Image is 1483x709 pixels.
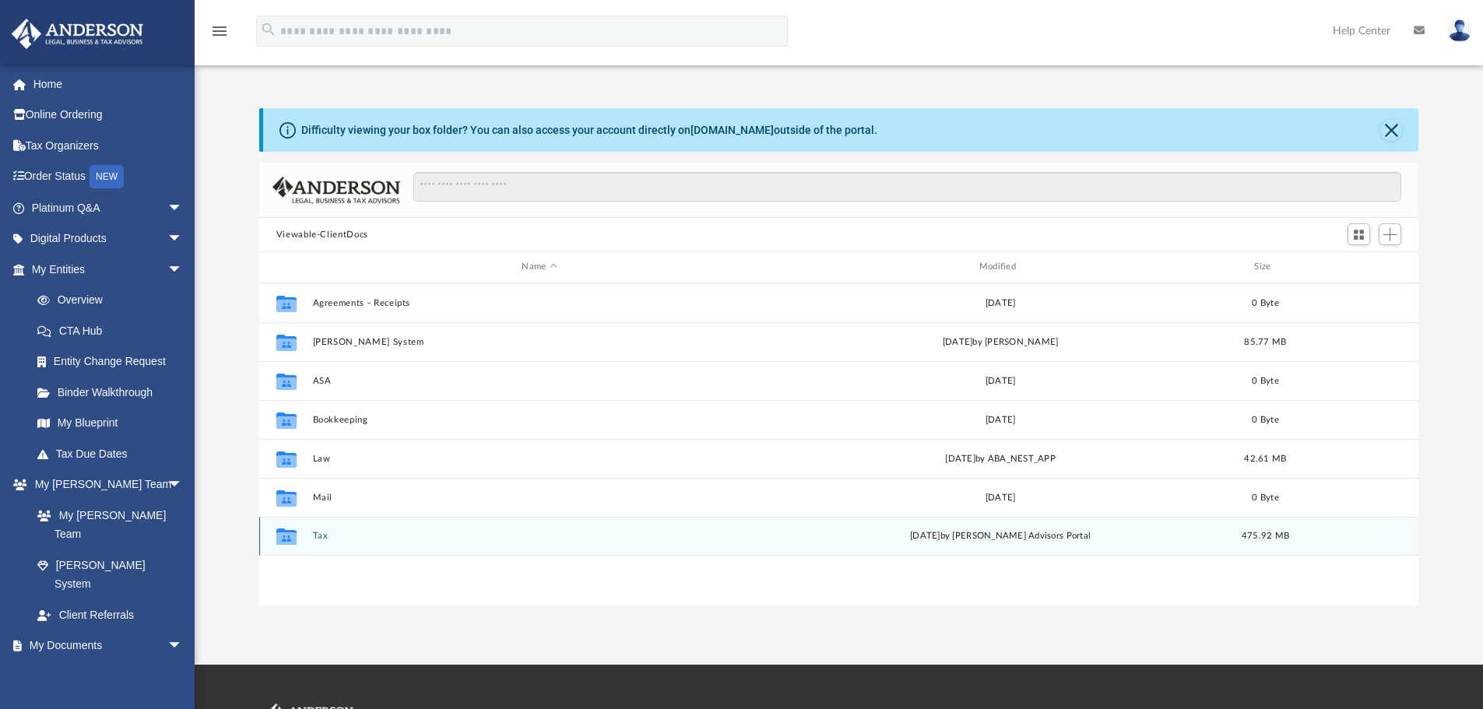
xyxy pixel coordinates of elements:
span: 0 Byte [1252,415,1279,423]
a: Binder Walkthrough [22,377,206,408]
button: ASA [312,376,766,386]
button: Add [1379,223,1402,245]
div: Size [1234,260,1296,274]
button: Viewable-ClientDocs [276,228,368,242]
button: Tax [312,531,766,541]
span: arrow_drop_down [167,254,199,286]
a: Digital Productsarrow_drop_down [11,223,206,254]
i: search [260,21,277,38]
a: Platinum Q&Aarrow_drop_down [11,192,206,223]
span: 475.92 MB [1242,532,1289,540]
a: My Entitiesarrow_drop_down [11,254,206,285]
img: Anderson Advisors Platinum Portal [7,19,148,49]
div: id [1303,260,1412,274]
div: Difficulty viewing your box folder? You can also access your account directly on outside of the p... [301,122,877,139]
div: [DATE] by [PERSON_NAME] [773,335,1227,349]
span: arrow_drop_down [167,469,199,501]
button: Agreements - Receipts [312,298,766,308]
div: [DATE] [773,374,1227,388]
button: Law [312,454,766,464]
a: Home [11,68,206,100]
button: [PERSON_NAME] System [312,337,766,347]
a: My [PERSON_NAME] Teamarrow_drop_down [11,469,199,500]
div: grid [259,283,1419,605]
img: User Pic [1448,19,1471,42]
div: NEW [90,165,124,188]
a: My Documentsarrow_drop_down [11,630,199,662]
a: Overview [22,285,206,316]
a: Online Ordering [11,100,206,131]
div: id [266,260,305,274]
input: Search files and folders [413,172,1401,202]
button: Switch to Grid View [1348,223,1371,245]
div: [DATE] by [PERSON_NAME] Advisors Portal [773,529,1227,543]
a: My Blueprint [22,408,199,439]
span: 42.61 MB [1244,454,1286,462]
a: Order StatusNEW [11,161,206,193]
button: Close [1380,119,1402,141]
div: Name [311,260,766,274]
div: [DATE] by ABA_NEST_APP [773,451,1227,465]
span: 0 Byte [1252,376,1279,384]
span: 85.77 MB [1244,337,1286,346]
a: My [PERSON_NAME] Team [22,500,191,549]
div: [DATE] [773,412,1227,426]
i: menu [210,22,229,40]
button: Mail [312,493,766,503]
span: arrow_drop_down [167,223,199,255]
span: arrow_drop_down [167,630,199,662]
a: Tax Due Dates [22,438,206,469]
span: arrow_drop_down [167,192,199,224]
a: menu [210,30,229,40]
a: Entity Change Request [22,346,206,377]
a: [DOMAIN_NAME] [691,124,774,136]
a: Client Referrals [22,599,199,630]
a: [PERSON_NAME] System [22,549,199,599]
div: [DATE] [773,296,1227,310]
div: Modified [773,260,1228,274]
span: 0 Byte [1252,298,1279,307]
span: 0 Byte [1252,493,1279,501]
a: Tax Organizers [11,130,206,161]
button: Bookkeeping [312,415,766,425]
a: CTA Hub [22,315,206,346]
div: [DATE] [773,490,1227,504]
